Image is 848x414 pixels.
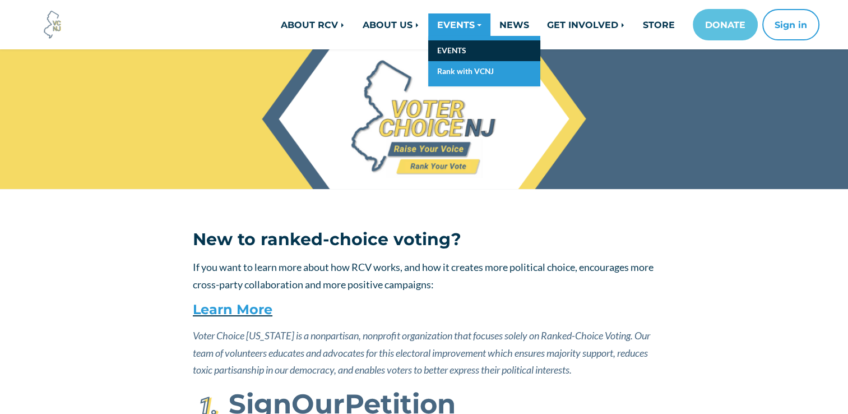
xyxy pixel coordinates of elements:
[272,13,354,36] a: ABOUT RCV
[693,9,758,40] a: DONATE
[538,13,634,36] a: GET INVOLVED
[428,36,540,86] div: EVENTS
[193,301,272,318] a: Learn More
[193,259,655,293] p: If you want to learn more about how RCV works, and how it creates more political choice, encourag...
[354,13,428,36] a: ABOUT US
[428,61,540,82] a: Rank with VCNJ
[428,13,490,36] a: EVENTS
[634,13,684,36] a: STORE
[762,9,819,40] button: Sign in or sign up
[193,329,650,376] em: Voter Choice [US_STATE] is a nonpartisan, nonprofit organization that focuses solely on Ranked-Ch...
[184,9,819,40] nav: Main navigation
[428,40,540,61] a: EVENTS
[38,10,68,40] img: Voter Choice NJ
[193,229,655,250] h3: New to ranked-choice voting?
[490,13,538,36] a: NEWS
